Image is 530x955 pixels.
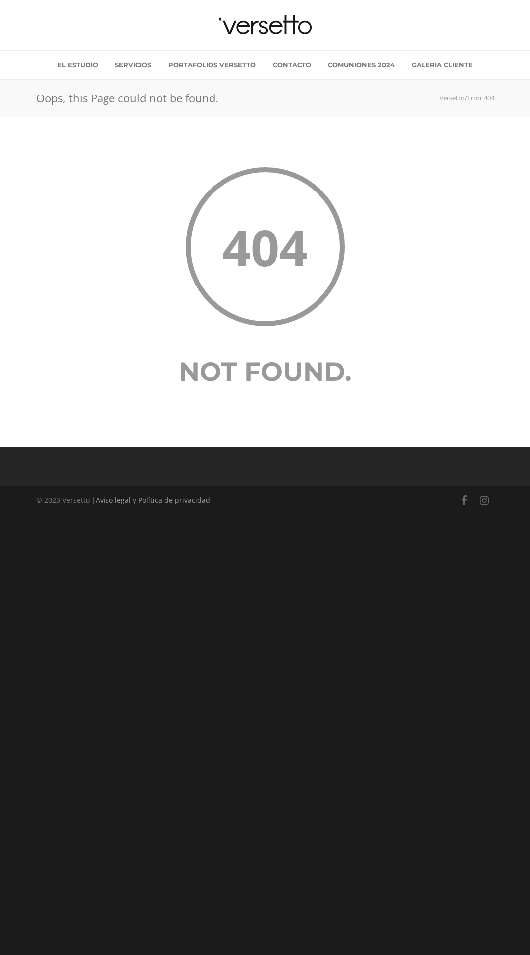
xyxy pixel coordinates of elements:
[404,51,480,79] a: Galeria cliente
[320,51,402,79] a: Comuniones 2024
[454,490,474,510] a: Facebook
[96,495,210,505] a: Aviso legal y Política de privacidad
[50,51,106,79] a: El estudio
[36,91,315,105] h1: Oops, this Page could not be found.
[467,94,494,102] span: Error 404
[107,51,159,79] a: Servicios
[186,167,345,326] h2: 404
[265,51,318,79] a: Contacto
[36,494,210,507] div: © 2023 Versetto |
[161,51,263,79] a: Portafolios Versetto
[36,356,494,387] h3: Not Found.
[215,15,315,35] img: versetto
[465,94,467,102] span: /
[474,490,494,510] a: Instagram
[440,94,465,102] a: versetto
